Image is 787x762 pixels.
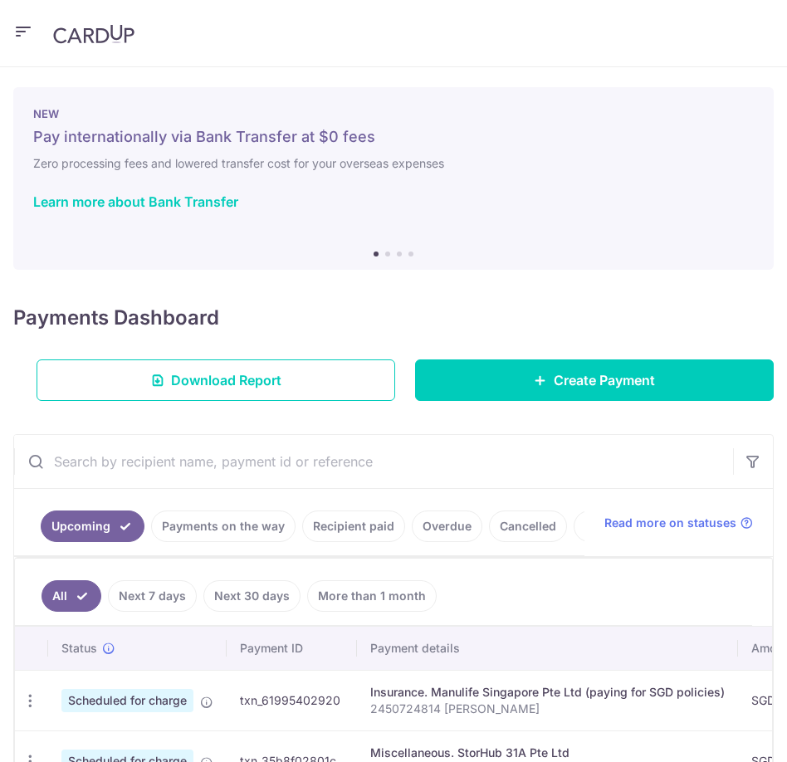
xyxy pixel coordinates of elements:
a: Cancelled [489,510,567,542]
a: Payments on the way [151,510,296,542]
span: Scheduled for charge [61,689,193,712]
a: Refunds [574,510,643,542]
td: txn_61995402920 [227,670,357,730]
span: Create Payment [554,370,655,390]
img: CardUp [53,24,134,44]
th: Payment ID [227,627,357,670]
a: Create Payment [415,359,774,401]
div: Insurance. Manulife Singapore Pte Ltd (paying for SGD policies) [370,684,725,701]
p: 2450724814 [PERSON_NAME] [370,701,725,717]
h4: Payments Dashboard [13,303,219,333]
div: Miscellaneous. StorHub 31A Pte Ltd [370,745,725,761]
a: Learn more about Bank Transfer [33,193,238,210]
a: Download Report [37,359,395,401]
span: Status [61,640,97,657]
a: Recipient paid [302,510,405,542]
span: Read more on statuses [604,515,736,531]
h5: Pay internationally via Bank Transfer at $0 fees [33,127,754,147]
a: All [42,580,101,612]
th: Payment details [357,627,738,670]
a: Overdue [412,510,482,542]
iframe: Opens a widget where you can find more information [680,712,770,754]
input: Search by recipient name, payment id or reference [14,435,733,488]
a: More than 1 month [307,580,437,612]
h6: Zero processing fees and lowered transfer cost for your overseas expenses [33,154,754,173]
span: Download Report [171,370,281,390]
a: Upcoming [41,510,144,542]
a: Read more on statuses [604,515,753,531]
a: Next 30 days [203,580,301,612]
p: NEW [33,107,754,120]
a: Next 7 days [108,580,197,612]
